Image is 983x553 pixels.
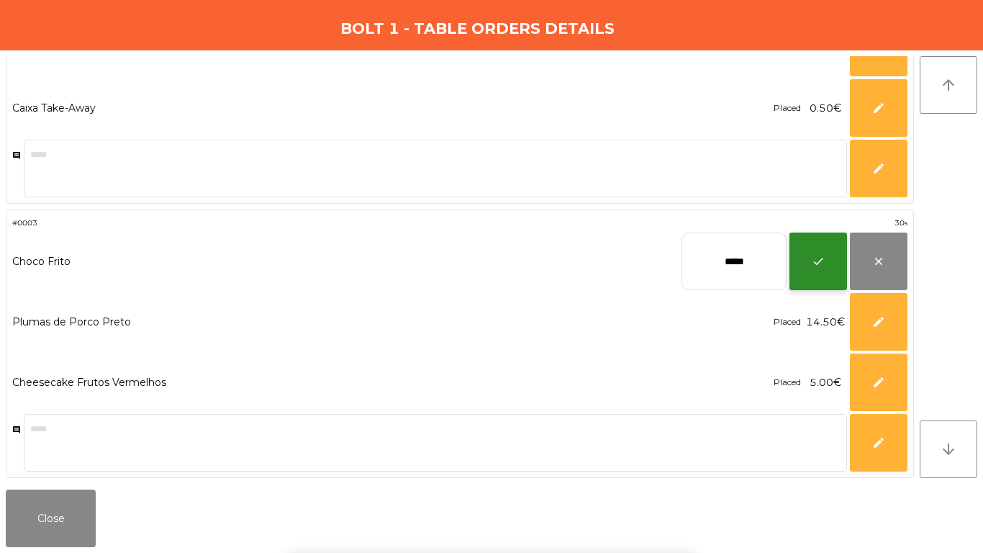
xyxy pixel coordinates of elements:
div: Choco Frito [12,252,679,271]
span: #0003 [12,216,37,230]
i: arrow_upward [940,76,957,94]
button: arrow_upward [920,56,977,114]
button: edit [850,354,907,411]
h4: Bolt 1 - Table orders details [340,18,615,40]
button: close [850,233,907,290]
button: edit [850,140,907,197]
button: edit [850,293,907,351]
div: Caixa Take-Away [12,99,771,118]
div: Plumas de Porco Preto [12,313,771,332]
span: 14.50€ [806,313,845,332]
span: edit [872,315,885,328]
div: Placed [774,100,801,117]
span: edit [872,162,885,175]
span: close [872,255,885,268]
span: 30s [894,218,907,228]
span: check [812,255,825,268]
div: Placed [774,314,801,331]
div: Cheesecake Frutos Vermelhos [12,373,771,392]
span: 5.00€ [810,373,841,392]
div: Placed [774,374,801,391]
span: 0.50€ [810,99,841,118]
button: check [789,233,847,290]
span: edit [872,102,885,114]
span: comment [12,140,21,197]
span: edit [872,376,885,389]
button: edit [850,79,907,137]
